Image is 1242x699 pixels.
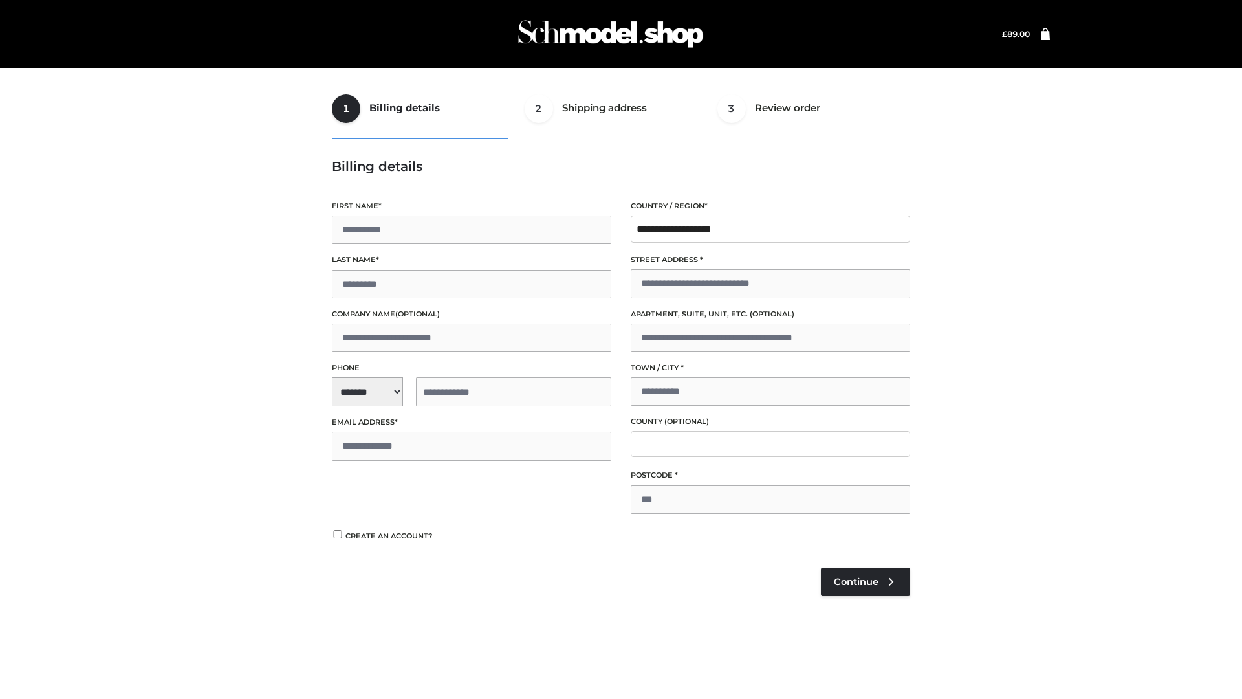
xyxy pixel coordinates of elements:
[1002,29,1007,39] span: £
[395,309,440,318] span: (optional)
[631,308,910,320] label: Apartment, suite, unit, etc.
[664,417,709,426] span: (optional)
[332,308,611,320] label: Company name
[1002,29,1030,39] bdi: 89.00
[631,416,910,428] label: County
[750,309,794,318] span: (optional)
[834,576,878,588] span: Continue
[631,362,910,374] label: Town / City
[332,530,343,538] input: Create an account?
[332,416,611,428] label: Email address
[332,200,611,212] label: First name
[332,159,910,174] h3: Billing details
[631,254,910,266] label: Street address
[345,531,433,540] span: Create an account?
[1002,29,1030,39] a: £89.00
[514,8,708,60] img: Schmodel Admin 964
[821,568,910,596] a: Continue
[332,254,611,266] label: Last name
[332,362,611,374] label: Phone
[631,469,910,482] label: Postcode
[631,200,910,212] label: Country / Region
